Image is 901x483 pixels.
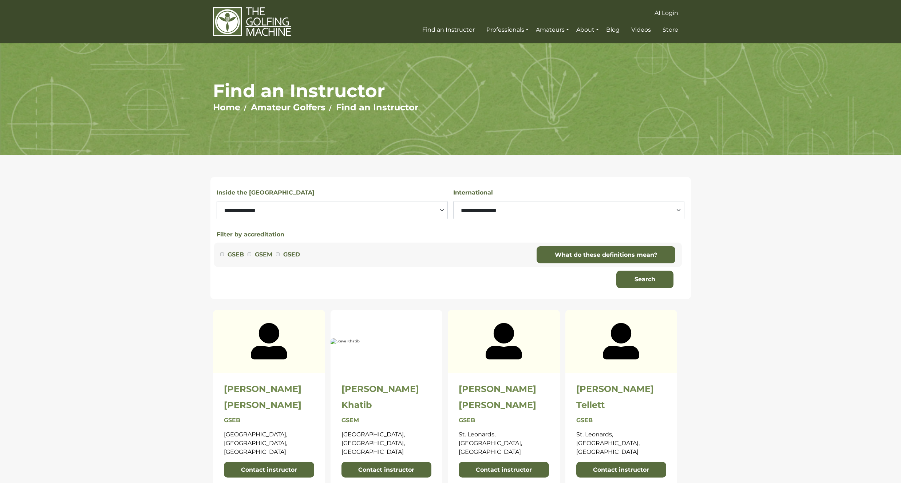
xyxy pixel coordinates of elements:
h2: [PERSON_NAME] [576,384,667,394]
h2: Khatib [341,400,432,411]
p: [GEOGRAPHIC_DATA], [GEOGRAPHIC_DATA], [GEOGRAPHIC_DATA] [341,430,432,456]
span: Store [663,26,678,33]
h2: [PERSON_NAME] [224,400,314,411]
p: [GEOGRAPHIC_DATA], [GEOGRAPHIC_DATA], [GEOGRAPHIC_DATA] [224,430,314,456]
img: The Golfing Machine [213,7,291,37]
label: GSEM [255,250,272,259]
label: Inside the [GEOGRAPHIC_DATA] [217,188,315,197]
a: Store [661,23,680,36]
img: Steve Khatib [331,338,443,344]
a: What do these definitions mean? [537,246,675,264]
a: Find an Instructor [336,102,418,113]
a: Amateur Golfers [251,102,325,113]
label: GSED [283,250,300,259]
h2: [PERSON_NAME] [341,384,432,394]
a: Blog [604,23,621,36]
p: St. Leonards, [GEOGRAPHIC_DATA], [GEOGRAPHIC_DATA] [459,430,549,456]
a: Contact instructor [459,462,549,478]
a: Find an Instructor [420,23,477,36]
span: Find an Instructor [422,26,475,33]
label: International [453,188,493,197]
p: GSEB [576,416,667,425]
a: AI Login [653,7,680,20]
h2: Tellett [576,400,667,411]
h2: [PERSON_NAME] [459,400,549,411]
a: Contact instructor [224,462,314,478]
select: Select a state [217,201,448,219]
button: Search [616,271,673,288]
h2: [PERSON_NAME] [224,384,314,394]
p: GSEM [341,416,432,425]
a: Amateurs [534,23,571,36]
a: Videos [629,23,653,36]
p: GSEB [224,416,314,425]
span: Blog [606,26,620,33]
button: Filter by accreditation [217,230,284,239]
a: About [574,23,601,36]
a: Professionals [485,23,530,36]
a: Contact instructor [341,462,432,478]
span: Videos [631,26,651,33]
p: St. Leonards, [GEOGRAPHIC_DATA], [GEOGRAPHIC_DATA] [576,430,667,456]
p: GSEB [459,416,549,425]
h1: Find an Instructor [213,80,688,102]
h2: [PERSON_NAME] [459,384,549,394]
span: AI Login [655,9,678,16]
label: GSEB [228,250,244,259]
select: Select a country [453,201,684,219]
a: Contact instructor [576,462,667,478]
a: Home [213,102,240,113]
